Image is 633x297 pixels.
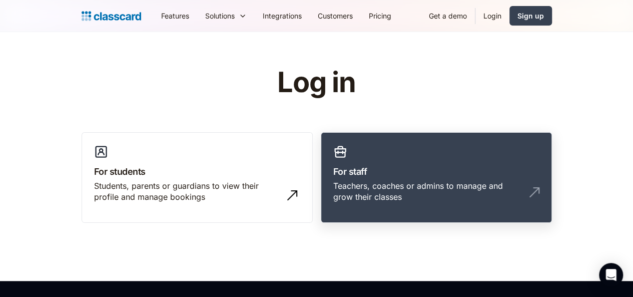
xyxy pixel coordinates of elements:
a: Integrations [255,5,310,27]
a: For staffTeachers, coaches or admins to manage and grow their classes [321,132,552,223]
div: Sign up [517,11,544,21]
a: home [82,9,141,23]
h3: For students [94,165,300,178]
div: Solutions [205,11,235,21]
a: Sign up [509,6,552,26]
a: Features [153,5,197,27]
div: Teachers, coaches or admins to manage and grow their classes [333,180,519,203]
div: Solutions [197,5,255,27]
div: Open Intercom Messenger [599,263,623,287]
div: Students, parents or guardians to view their profile and manage bookings [94,180,280,203]
a: Get a demo [421,5,475,27]
h1: Log in [158,67,475,98]
a: Pricing [361,5,399,27]
h3: For staff [333,165,539,178]
a: For studentsStudents, parents or guardians to view their profile and manage bookings [82,132,313,223]
a: Login [475,5,509,27]
a: Customers [310,5,361,27]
